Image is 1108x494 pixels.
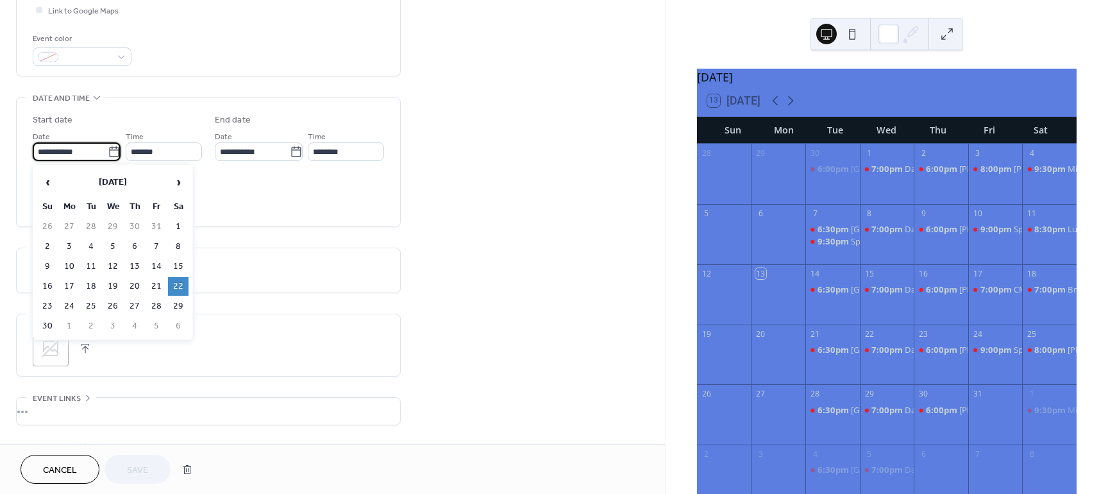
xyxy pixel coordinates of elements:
[81,317,101,336] td: 2
[103,297,123,316] td: 26
[810,389,821,400] div: 28
[37,297,58,316] td: 23
[33,330,69,366] div: ;
[103,237,123,256] td: 5
[810,328,821,339] div: 21
[701,449,712,460] div: 2
[103,277,123,296] td: 19
[918,268,929,279] div: 16
[215,130,232,144] span: Date
[1068,223,1096,235] div: Lucky's
[818,284,851,295] span: 6:30pm
[805,163,860,175] div: Flat River Tavern
[864,208,875,219] div: 8
[81,257,101,276] td: 11
[168,297,189,316] td: 29
[59,198,80,216] th: Mo
[861,117,912,143] div: Wed
[1034,163,1068,175] span: 9:30pm
[926,223,959,235] span: 6:00pm
[759,117,810,143] div: Mon
[21,455,99,484] a: Cancel
[81,297,101,316] td: 25
[146,198,167,216] th: Fr
[81,277,101,296] td: 18
[701,268,712,279] div: 12
[918,449,929,460] div: 6
[37,257,58,276] td: 9
[43,464,77,477] span: Cancel
[124,198,145,216] th: Th
[697,69,1077,85] div: [DATE]
[871,163,905,175] span: 7:00pm
[860,223,914,235] div: Dan's Place
[168,217,189,236] td: 1
[851,404,934,416] div: [GEOGRAPHIC_DATA]
[37,198,58,216] th: Su
[959,284,1046,295] div: [PERSON_NAME] Place
[755,328,766,339] div: 20
[851,223,934,235] div: [GEOGRAPHIC_DATA]
[860,404,914,416] div: Dan's Place
[972,328,983,339] div: 24
[168,198,189,216] th: Sa
[701,328,712,339] div: 19
[810,449,821,460] div: 4
[964,117,1015,143] div: Fri
[146,257,167,276] td: 14
[851,284,934,295] div: [GEOGRAPHIC_DATA]
[968,163,1023,175] div: Pancho O'Malley's
[810,117,861,143] div: Tue
[701,389,712,400] div: 26
[980,163,1014,175] span: 8:00pm
[905,344,948,355] div: Dan's Place
[864,328,875,339] div: 22
[905,404,948,416] div: Dan's Place
[805,464,860,475] div: Flat River Tavern
[968,223,1023,235] div: Speakeasy
[914,223,968,235] div: Ryan's Place
[864,389,875,400] div: 29
[169,169,188,195] span: ›
[59,277,80,296] td: 17
[818,235,851,247] span: 9:30pm
[701,208,712,219] div: 5
[146,237,167,256] td: 7
[818,163,851,175] span: 6:00pm
[103,257,123,276] td: 12
[972,389,983,400] div: 31
[905,163,948,175] div: Dan's Place
[37,237,58,256] td: 2
[805,223,860,235] div: Flat River Tavern
[959,404,1046,416] div: [PERSON_NAME] Place
[1015,117,1066,143] div: Sat
[168,257,189,276] td: 15
[59,217,80,236] td: 27
[972,268,983,279] div: 17
[1022,404,1077,416] div: Midtown Oyster Bar-The Traveling Wanna B's
[33,130,50,144] span: Date
[146,217,167,236] td: 31
[755,148,766,158] div: 29
[851,344,934,355] div: [GEOGRAPHIC_DATA]
[59,237,80,256] td: 3
[37,317,58,336] td: 30
[1014,163,1079,175] div: [PERSON_NAME]
[805,235,860,247] div: Speakeasy
[168,277,189,296] td: 22
[146,297,167,316] td: 28
[146,277,167,296] td: 21
[871,344,905,355] span: 7:00pm
[755,389,766,400] div: 27
[103,317,123,336] td: 3
[864,148,875,158] div: 1
[864,268,875,279] div: 15
[980,344,1014,355] span: 9:00pm
[168,317,189,336] td: 6
[918,389,929,400] div: 30
[124,277,145,296] td: 20
[17,398,400,425] div: •••
[1022,163,1077,175] div: Midtown Oyster Bar-The Traveling Wanna B's
[972,449,983,460] div: 7
[818,404,851,416] span: 6:30pm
